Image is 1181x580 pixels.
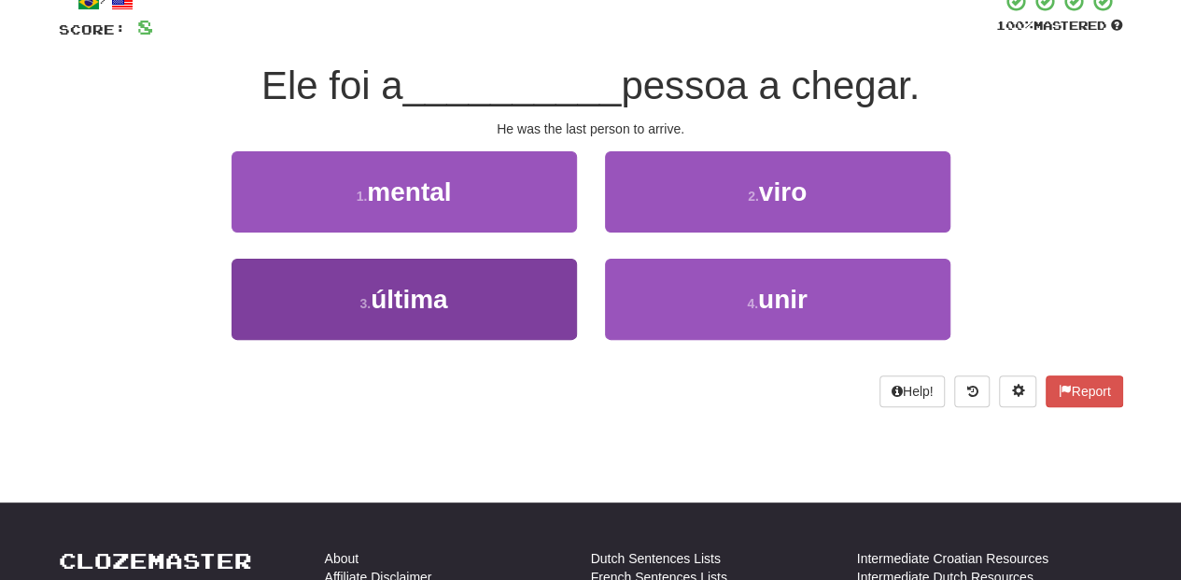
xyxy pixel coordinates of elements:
a: About [325,549,359,568]
div: He was the last person to arrive. [59,120,1123,138]
span: 100 % [996,18,1033,33]
span: __________ [403,64,622,107]
span: pessoa a chegar. [621,64,920,107]
button: 2.viro [605,151,950,233]
span: Score: [59,21,126,37]
a: Dutch Sentences Lists [591,549,721,568]
span: 8 [137,15,153,38]
button: 1.mental [232,151,577,233]
button: Round history (alt+y) [954,375,990,407]
button: Help! [879,375,946,407]
span: viro [759,177,807,206]
div: Mastered [996,18,1123,35]
a: Clozemaster [59,549,252,573]
span: Ele foi a [261,64,403,107]
span: última [371,285,447,314]
small: 3 . [359,296,371,311]
span: mental [367,177,451,206]
button: Report [1046,375,1122,407]
button: 4.unir [605,259,950,340]
button: 3.última [232,259,577,340]
span: unir [758,285,808,314]
small: 4 . [747,296,758,311]
small: 2 . [748,189,759,204]
a: Intermediate Croatian Resources [857,549,1048,568]
small: 1 . [357,189,368,204]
